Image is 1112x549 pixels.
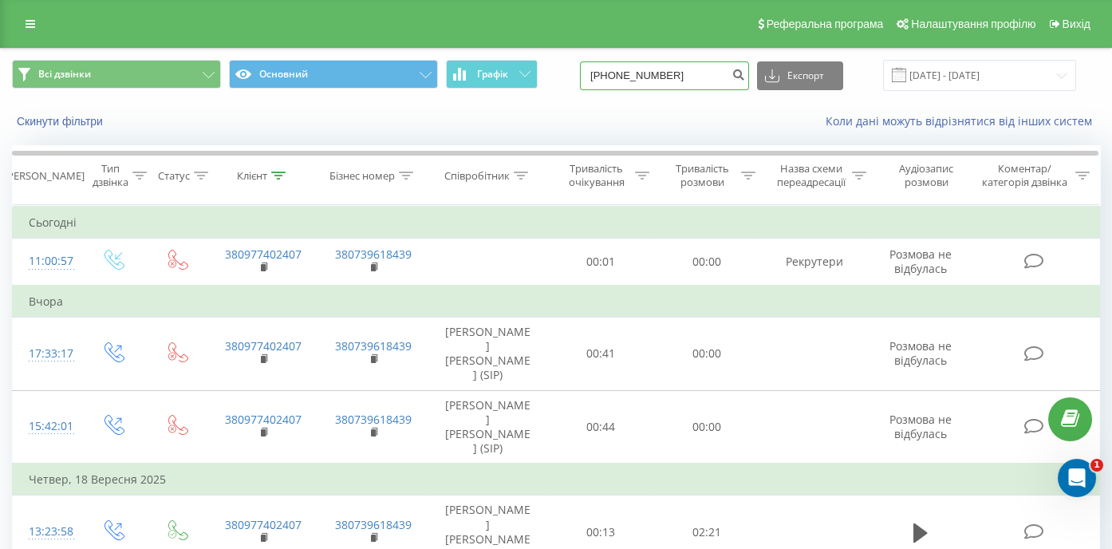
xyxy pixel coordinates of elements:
td: [PERSON_NAME] [PERSON_NAME] (SIP) [428,317,547,390]
div: [PERSON_NAME] [4,169,85,183]
iframe: Intercom live chat [1058,459,1096,497]
div: 17:33:17 [29,338,65,369]
span: Графік [477,69,508,80]
div: Назва схеми переадресації [774,162,847,189]
td: 00:01 [547,239,653,286]
div: Коментар/категорія дзвінка [978,162,1071,189]
td: 00:00 [653,390,759,464]
div: Тип дзвінка [93,162,128,189]
span: Налаштування профілю [911,18,1035,30]
a: 380977402407 [225,412,302,427]
a: 380977402407 [225,338,302,353]
span: Всі дзвінки [38,68,91,81]
div: Аудіозапис розмови [885,162,968,189]
td: 00:00 [653,317,759,390]
span: Розмова не відбулась [889,247,952,276]
td: [PERSON_NAME] [PERSON_NAME] (SIP) [428,390,547,464]
a: Коли дані можуть відрізнятися вiд інших систем [826,113,1100,128]
div: Клієнт [237,169,267,183]
input: Пошук за номером [580,61,749,90]
td: Четвер, 18 Вересня 2025 [13,464,1100,496]
div: Бізнес номер [329,169,395,183]
td: 00:00 [653,239,759,286]
td: Вчора [13,286,1100,318]
a: 380739618439 [335,412,412,427]
span: Розмова не відбулась [889,412,952,441]
div: Статус [158,169,190,183]
button: Основний [229,60,438,89]
div: 13:23:58 [29,516,65,547]
button: Всі дзвінки [12,60,221,89]
div: 11:00:57 [29,246,65,277]
a: 380739618439 [335,338,412,353]
span: Реферальна програма [767,18,884,30]
div: Тривалість очікування [562,162,631,189]
button: Графік [446,60,538,89]
a: 380739618439 [335,517,412,532]
span: Вихід [1063,18,1090,30]
div: Тривалість розмови [668,162,737,189]
a: 380739618439 [335,247,412,262]
span: 1 [1090,459,1103,472]
td: Рекрутери [759,239,869,286]
td: 00:44 [547,390,653,464]
a: 380977402407 [225,247,302,262]
span: Розмова не відбулась [889,338,952,368]
td: 00:41 [547,317,653,390]
a: 380977402407 [225,517,302,532]
div: Співробітник [444,169,510,183]
button: Скинути фільтри [12,114,111,128]
td: Сьогодні [13,207,1100,239]
button: Експорт [757,61,843,90]
div: 15:42:01 [29,411,65,442]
